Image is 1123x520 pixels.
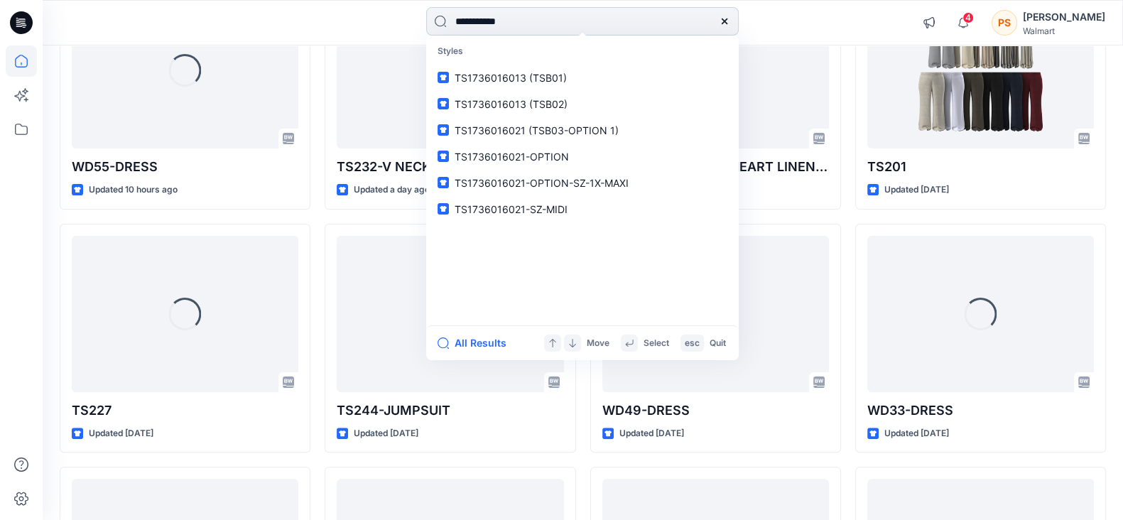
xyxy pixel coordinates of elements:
p: Updated 10 hours ago [89,183,178,197]
p: WD55-DRESS [72,157,298,177]
p: esc [685,336,700,351]
a: TS1736016021-SZ-MIDI [429,196,736,222]
span: TS1736016013 (TSB01) [455,72,567,84]
span: TS1736016021-SZ-MIDI [455,203,568,215]
p: Select [644,336,669,351]
p: Updated [DATE] [884,426,949,441]
p: Updated [DATE] [619,426,684,441]
a: TS1736016013 (TSB01) [429,65,736,91]
div: [PERSON_NAME] [1023,9,1105,26]
button: All Results [438,335,516,352]
a: TS1736016021-OPTION [429,143,736,170]
p: Updated [DATE] [884,183,949,197]
a: TS1736016021-OPTION-SZ-1X-MAXI [429,170,736,196]
p: Move [587,336,609,351]
p: WD33-DRESS [867,401,1094,421]
a: TS1736016021 (TSB03-OPTION 1) [429,117,736,143]
p: TS232-V NECK MIDI SHIRT DRESS [337,157,563,177]
span: TS1736016013 (TSB02) [455,98,568,110]
a: TS1736016013 (TSB02) [429,91,736,117]
div: Walmart [1023,26,1105,36]
p: Updated [DATE] [89,426,153,441]
p: TS227 [72,401,298,421]
p: Styles [429,38,736,65]
span: TS1736016021-OPTION-SZ-1X-MAXI [455,177,629,189]
p: Updated a day ago [354,183,430,197]
p: TS244-JUMPSUIT [337,401,563,421]
p: WD49-DRESS [602,401,829,421]
span: TS1736016021 (TSB03-OPTION 1) [455,124,619,136]
p: Quit [710,336,726,351]
div: PS [992,10,1017,36]
p: Updated [DATE] [354,426,418,441]
span: TS1736016021-OPTION [455,151,569,163]
p: TS201 [867,157,1094,177]
span: 4 [962,12,974,23]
